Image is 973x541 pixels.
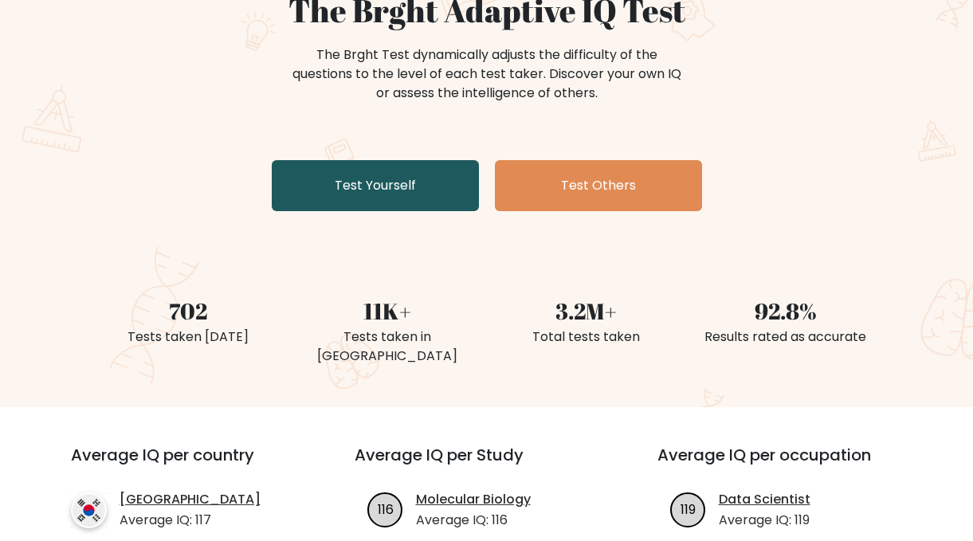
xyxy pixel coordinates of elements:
[496,294,677,327] div: 3.2M+
[416,490,531,509] a: Molecular Biology
[355,445,619,484] h3: Average IQ per Study
[696,294,876,327] div: 92.8%
[719,490,810,509] a: Data Scientist
[272,160,479,211] a: Test Yourself
[681,500,696,518] text: 119
[657,445,922,484] h3: Average IQ per occupation
[297,327,477,366] div: Tests taken in [GEOGRAPHIC_DATA]
[288,45,686,103] div: The Brght Test dynamically adjusts the difficulty of the questions to the level of each test take...
[496,327,677,347] div: Total tests taken
[71,445,297,484] h3: Average IQ per country
[719,511,810,530] p: Average IQ: 119
[98,294,278,327] div: 702
[416,511,531,530] p: Average IQ: 116
[696,327,876,347] div: Results rated as accurate
[377,500,393,518] text: 116
[495,160,702,211] a: Test Others
[71,492,107,528] img: country
[120,490,261,509] a: [GEOGRAPHIC_DATA]
[120,511,261,530] p: Average IQ: 117
[297,294,477,327] div: 11K+
[98,327,278,347] div: Tests taken [DATE]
